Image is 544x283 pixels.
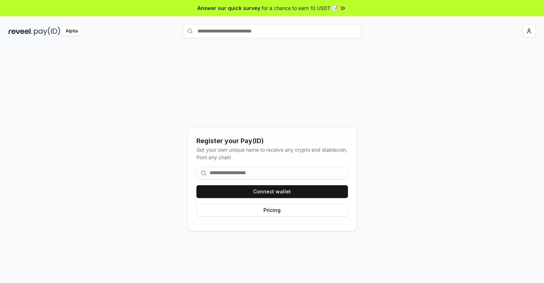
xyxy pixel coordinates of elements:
div: Alpha [62,27,82,36]
img: pay_id [34,27,60,36]
span: Answer our quick survey [197,4,260,12]
img: reveel_dark [9,27,32,36]
div: Register your Pay(ID) [196,136,348,146]
button: Pricing [196,204,348,217]
span: for a chance to earn 10 USDT 📝 [262,4,338,12]
div: Get your own unique name to receive any crypto and stablecoin, from any chain [196,146,348,161]
button: Connect wallet [196,185,348,198]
